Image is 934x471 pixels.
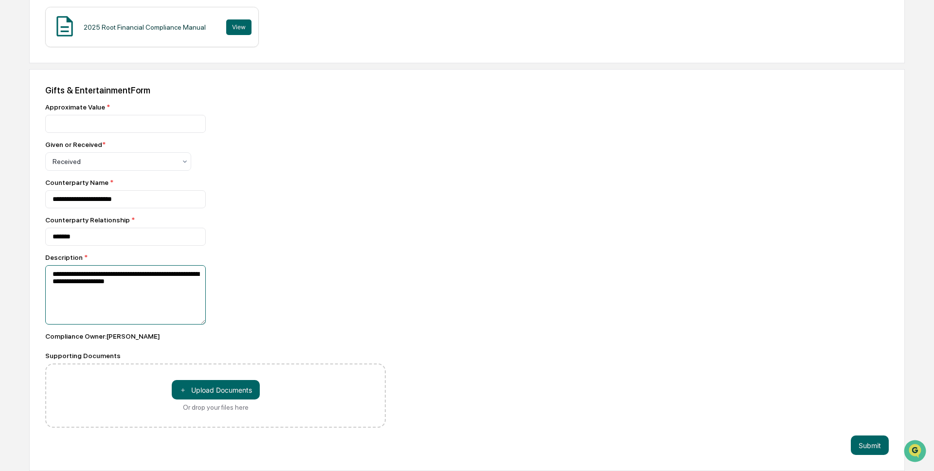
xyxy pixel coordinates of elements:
button: Submit [851,435,889,455]
span: ＋ [180,385,186,395]
a: 🖐️Preclearance [6,169,67,186]
img: Document Icon [53,14,77,38]
button: View [226,19,251,35]
img: Cameron Burns [10,123,25,139]
a: 🔎Data Lookup [6,187,65,205]
a: Powered byPylon [69,215,118,222]
div: Counterparty Relationship [45,216,386,224]
img: 1746055101610-c473b297-6a78-478c-a979-82029cc54cd1 [10,74,27,92]
div: Counterparty Name [45,179,386,186]
div: 🖐️ [10,174,18,181]
span: [PERSON_NAME] [30,132,79,140]
div: Gifts & Entertainment Form [45,85,889,95]
div: Past conversations [10,108,65,116]
iframe: Open customer support [903,439,929,465]
div: Description [45,254,386,261]
div: Start new chat [33,74,160,84]
div: 2025 Root Financial Compliance Manual [84,23,206,31]
img: 1746055101610-c473b297-6a78-478c-a979-82029cc54cd1 [19,133,27,141]
p: How can we help? [10,20,177,36]
div: Given or Received [45,141,106,148]
div: Approximate Value [45,103,386,111]
div: 🔎 [10,192,18,200]
button: See all [151,106,177,118]
span: Data Lookup [19,191,61,201]
div: Or drop your files here [183,403,249,411]
div: Supporting Documents [45,352,386,360]
span: Preclearance [19,173,63,182]
button: Start new chat [165,77,177,89]
div: We're available if you need us! [33,84,123,92]
span: Pylon [97,215,118,222]
span: [DATE] [86,132,106,140]
div: Compliance Owner : [PERSON_NAME] [45,332,386,340]
span: Attestations [80,173,121,182]
div: 🗄️ [71,174,78,181]
a: 🗄️Attestations [67,169,125,186]
span: • [81,132,84,140]
button: Or drop your files here [172,380,260,399]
